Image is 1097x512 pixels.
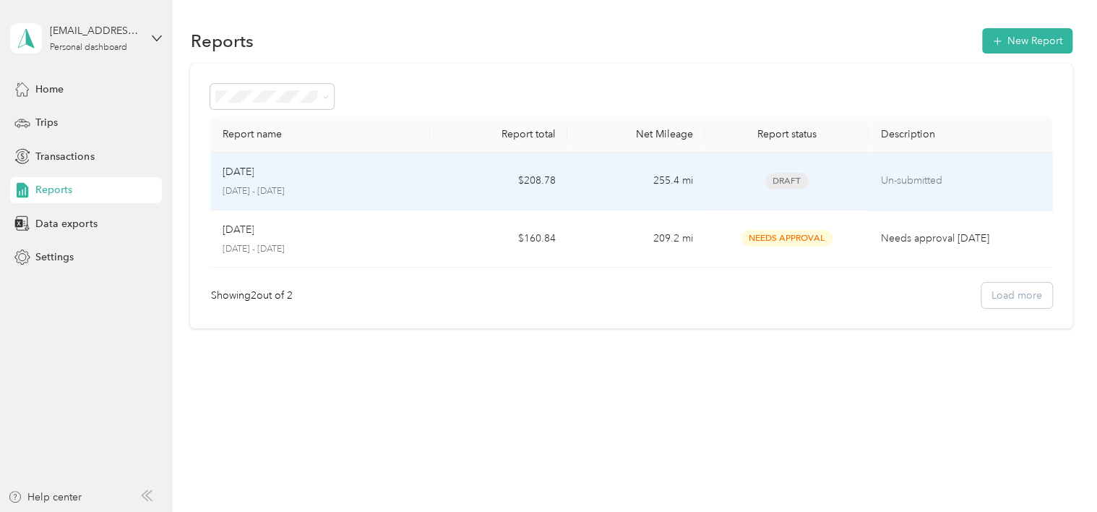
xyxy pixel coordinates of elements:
span: Data exports [35,216,97,231]
div: [EMAIL_ADDRESS][DOMAIN_NAME] [50,23,140,38]
div: Report status [716,128,858,140]
span: Trips [35,115,58,130]
span: Needs Approval [741,230,833,247]
iframe: Everlance-gr Chat Button Frame [1016,431,1097,512]
td: 209.2 mi [567,210,705,268]
th: Net Mileage [567,116,705,153]
p: [DATE] - [DATE] [222,243,418,256]
td: 255.4 mi [567,153,705,210]
td: $208.78 [430,153,567,210]
button: Help center [8,490,82,505]
span: Reports [35,182,72,197]
p: [DATE] [222,164,254,180]
div: Showing 2 out of 2 [210,288,292,303]
p: Needs approval [DATE] [880,231,1040,247]
button: New Report [982,28,1072,54]
p: Un-submitted [880,173,1040,189]
td: $160.84 [430,210,567,268]
span: Draft [765,173,809,189]
th: Description [869,116,1051,153]
p: [DATE] - [DATE] [222,185,418,198]
span: Settings [35,249,74,265]
p: [DATE] [222,222,254,238]
th: Report name [210,116,430,153]
div: Personal dashboard [50,43,127,52]
h1: Reports [190,33,253,48]
span: Transactions [35,149,94,164]
span: Home [35,82,64,97]
th: Report total [430,116,567,153]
